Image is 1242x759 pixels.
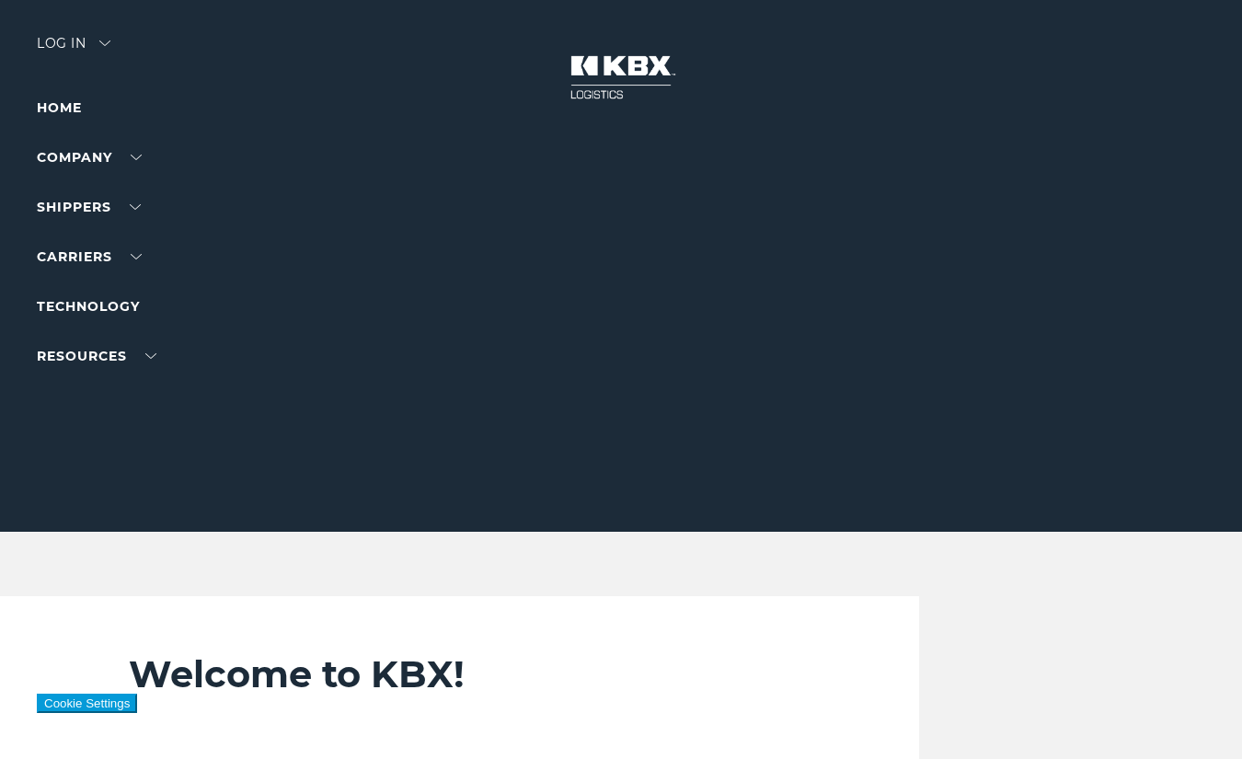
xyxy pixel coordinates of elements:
[129,651,799,697] h2: Welcome to KBX!
[37,149,142,166] a: Company
[552,37,690,118] img: kbx logo
[99,40,110,46] img: arrow
[37,248,142,265] a: Carriers
[37,694,137,713] button: Cookie Settings
[37,298,140,315] a: Technology
[37,99,82,116] a: Home
[37,37,110,63] div: Log in
[37,199,141,215] a: SHIPPERS
[37,348,156,364] a: RESOURCES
